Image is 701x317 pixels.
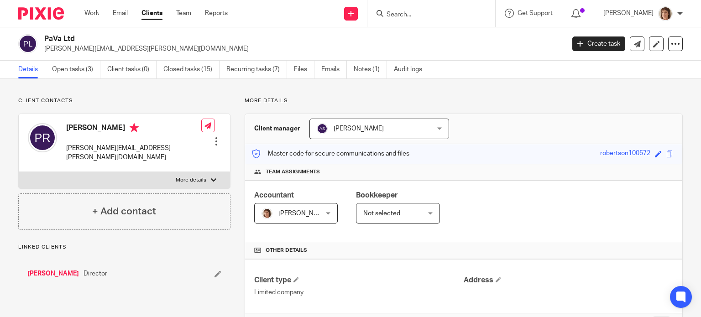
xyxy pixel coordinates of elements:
img: svg%3E [28,123,57,152]
a: Client tasks (0) [107,61,157,78]
img: Pixie%204.jpg [658,6,673,21]
img: Pixie [18,7,64,20]
a: Create task [572,36,625,51]
p: Linked clients [18,244,230,251]
span: Get Support [518,10,553,16]
a: Closed tasks (15) [163,61,220,78]
a: Details [18,61,45,78]
a: Email [113,9,128,18]
a: Files [294,61,314,78]
img: svg%3E [18,34,37,53]
a: Recurring tasks (7) [226,61,287,78]
span: [PERSON_NAME] [278,210,329,217]
span: Other details [266,247,307,254]
a: Clients [141,9,162,18]
img: svg%3E [317,123,328,134]
p: More details [176,177,206,184]
a: [PERSON_NAME] [27,269,79,278]
p: More details [245,97,683,104]
span: Director [84,269,107,278]
p: [PERSON_NAME][EMAIL_ADDRESS][PERSON_NAME][DOMAIN_NAME] [66,144,201,162]
a: Notes (1) [354,61,387,78]
a: Team [176,9,191,18]
span: [PERSON_NAME] [334,125,384,132]
h4: Address [464,275,673,285]
a: Reports [205,9,228,18]
p: Master code for secure communications and files [252,149,409,158]
p: [PERSON_NAME][EMAIL_ADDRESS][PERSON_NAME][DOMAIN_NAME] [44,44,559,53]
a: Audit logs [394,61,429,78]
a: Work [84,9,99,18]
p: [PERSON_NAME] [603,9,654,18]
span: Not selected [363,210,400,217]
h2: PaVa Ltd [44,34,456,44]
a: Emails [321,61,347,78]
h4: [PERSON_NAME] [66,123,201,135]
p: Client contacts [18,97,230,104]
h4: Client type [254,275,464,285]
i: Primary [130,123,139,132]
h4: + Add contact [92,204,156,218]
span: Team assignments [266,168,320,176]
span: Accountant [254,192,294,199]
input: Search [386,11,468,19]
a: Open tasks (3) [52,61,100,78]
p: Limited company [254,288,464,297]
div: robertson100572 [600,149,650,159]
span: Bookkeeper [356,192,398,199]
h3: Client manager [254,124,300,133]
img: Pixie%204.jpg [262,208,272,219]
